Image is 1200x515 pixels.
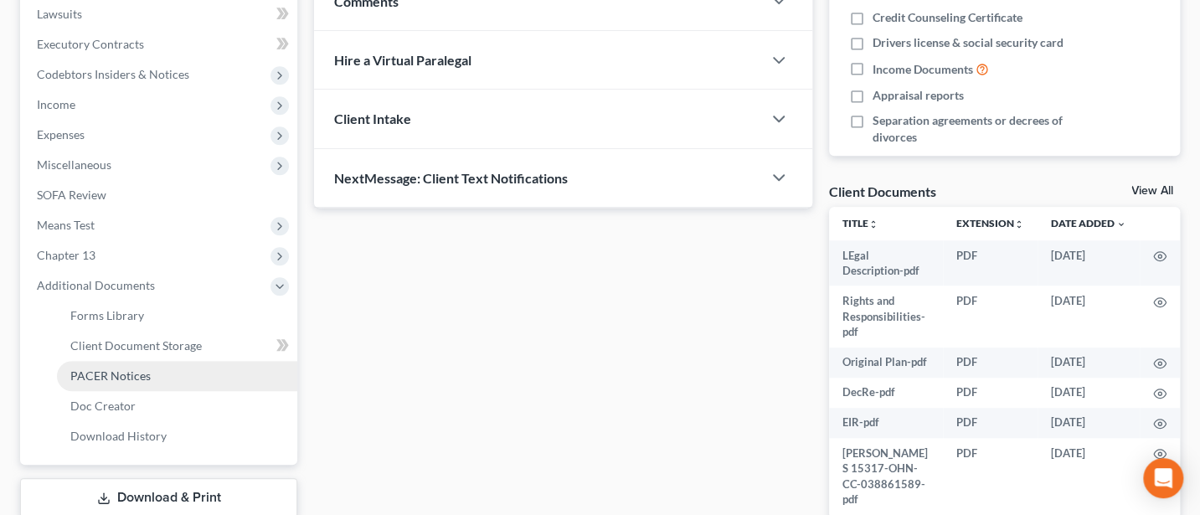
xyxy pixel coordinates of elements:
[829,378,943,408] td: DecRe-pdf
[1038,240,1140,286] td: [DATE]
[1038,378,1140,408] td: [DATE]
[943,378,1038,408] td: PDF
[70,368,151,383] span: PACER Notices
[1143,458,1183,498] div: Open Intercom Messenger
[943,348,1038,378] td: PDF
[57,421,297,451] a: Download History
[57,361,297,391] a: PACER Notices
[1116,219,1126,229] i: expand_more
[829,408,943,438] td: EIR-pdf
[70,429,167,443] span: Download History
[873,112,1078,146] span: Separation agreements or decrees of divorces
[37,67,189,81] span: Codebtors Insiders & Notices
[37,7,82,21] span: Lawsuits
[37,188,106,202] span: SOFA Review
[57,301,297,331] a: Forms Library
[37,97,75,111] span: Income
[1131,185,1173,197] a: View All
[943,438,1038,515] td: PDF
[829,438,943,515] td: [PERSON_NAME] S 15317-OHN-CC-038861589-pdf
[829,183,936,200] div: Client Documents
[37,37,144,51] span: Executory Contracts
[1038,408,1140,438] td: [DATE]
[873,87,964,104] span: Appraisal reports
[37,218,95,232] span: Means Test
[943,240,1038,286] td: PDF
[23,29,297,59] a: Executory Contracts
[57,391,297,421] a: Doc Creator
[334,170,568,186] span: NextMessage: Client Text Notifications
[1014,219,1024,229] i: unfold_more
[334,111,411,126] span: Client Intake
[842,217,878,229] a: Titleunfold_more
[1051,217,1126,229] a: Date Added expand_more
[37,127,85,142] span: Expenses
[943,286,1038,347] td: PDF
[829,240,943,286] td: LEgal Description-pdf
[1038,286,1140,347] td: [DATE]
[873,34,1064,51] span: Drivers license & social security card
[943,408,1038,438] td: PDF
[956,217,1024,229] a: Extensionunfold_more
[57,331,297,361] a: Client Document Storage
[23,180,297,210] a: SOFA Review
[37,157,111,172] span: Miscellaneous
[873,61,973,78] span: Income Documents
[1038,438,1140,515] td: [DATE]
[70,399,136,413] span: Doc Creator
[868,219,878,229] i: unfold_more
[70,308,144,322] span: Forms Library
[1038,348,1140,378] td: [DATE]
[70,338,202,353] span: Client Document Storage
[334,52,471,68] span: Hire a Virtual Paralegal
[37,248,95,262] span: Chapter 13
[829,348,943,378] td: Original Plan-pdf
[37,278,155,292] span: Additional Documents
[873,9,1022,26] span: Credit Counseling Certificate
[829,286,943,347] td: Rights and Responsibilities-pdf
